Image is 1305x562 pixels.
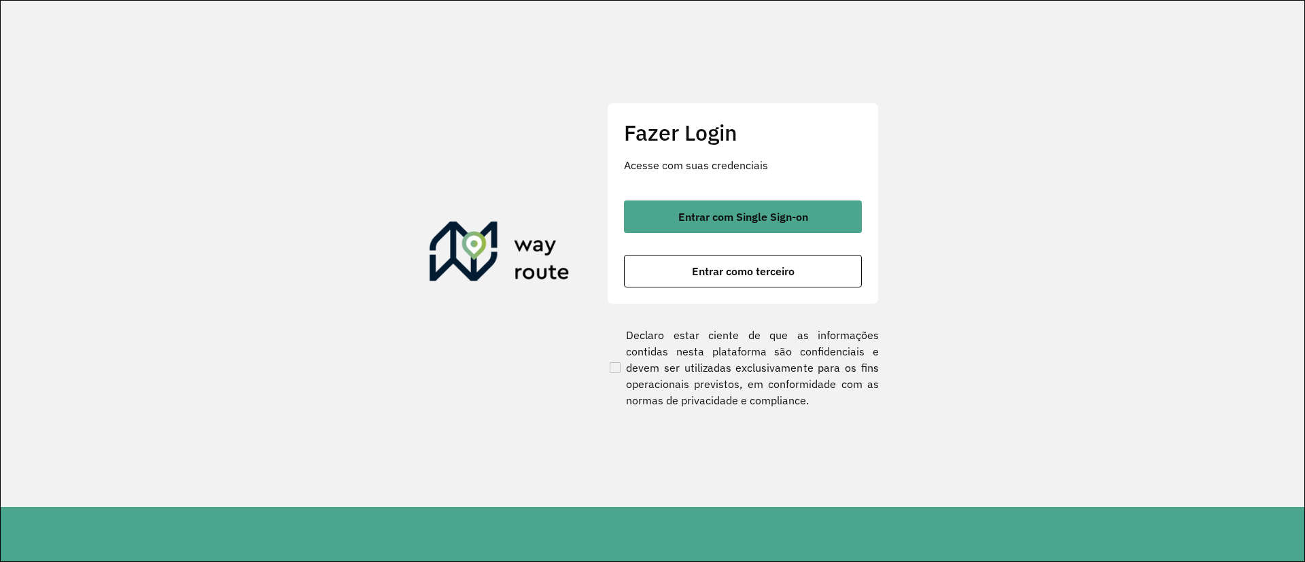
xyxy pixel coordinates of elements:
span: Entrar com Single Sign-on [678,211,808,222]
span: Entrar como terceiro [692,266,795,277]
img: Roteirizador AmbevTech [430,222,570,287]
h2: Fazer Login [624,120,862,145]
button: button [624,200,862,233]
button: button [624,255,862,287]
label: Declaro estar ciente de que as informações contidas nesta plataforma são confidenciais e devem se... [607,327,879,408]
p: Acesse com suas credenciais [624,157,862,173]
